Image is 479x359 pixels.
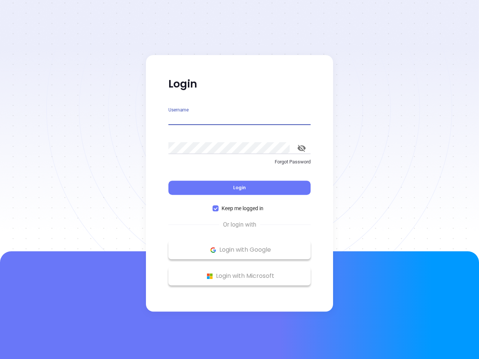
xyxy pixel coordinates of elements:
[219,204,266,212] span: Keep me logged in
[205,271,214,281] img: Microsoft Logo
[293,139,311,157] button: toggle password visibility
[168,158,311,166] p: Forgot Password
[168,240,311,259] button: Google Logo Login with Google
[208,245,218,255] img: Google Logo
[168,181,311,195] button: Login
[168,158,311,172] a: Forgot Password
[168,108,189,112] label: Username
[168,267,311,285] button: Microsoft Logo Login with Microsoft
[168,77,311,91] p: Login
[172,244,307,255] p: Login with Google
[172,270,307,282] p: Login with Microsoft
[233,184,246,191] span: Login
[219,220,260,229] span: Or login with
